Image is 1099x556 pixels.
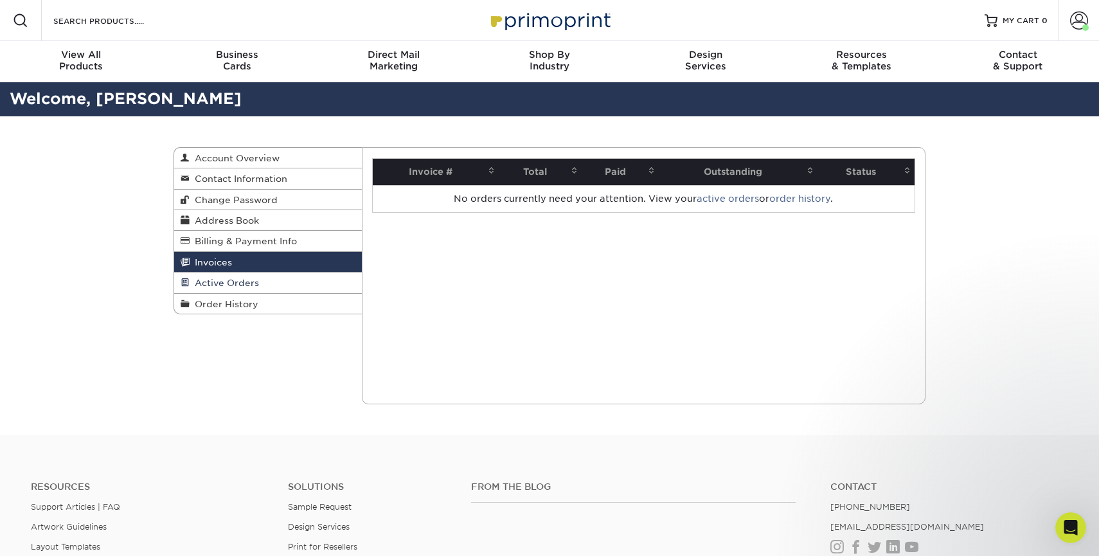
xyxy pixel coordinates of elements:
[582,159,659,185] th: Paid
[174,231,362,251] a: Billing & Payment Info
[485,6,614,34] img: Primoprint
[783,41,940,82] a: Resources& Templates
[373,159,499,185] th: Invoice #
[627,49,783,60] span: Design
[940,49,1096,60] span: Contact
[159,49,316,60] span: Business
[830,522,984,532] a: [EMAIL_ADDRESS][DOMAIN_NAME]
[472,49,628,60] span: Shop By
[818,159,915,185] th: Status
[174,273,362,293] a: Active Orders
[769,193,830,204] a: order history
[1055,512,1086,543] iframe: Intercom live chat
[288,481,452,492] h4: Solutions
[190,195,278,205] span: Change Password
[190,257,232,267] span: Invoices
[3,49,159,72] div: Products
[783,49,940,60] span: Resources
[174,168,362,189] a: Contact Information
[316,49,472,60] span: Direct Mail
[316,41,472,82] a: Direct MailMarketing
[288,522,350,532] a: Design Services
[190,215,259,226] span: Address Book
[288,502,352,512] a: Sample Request
[190,153,280,163] span: Account Overview
[288,542,357,552] a: Print for Resellers
[174,190,362,210] a: Change Password
[1003,15,1039,26] span: MY CART
[373,185,915,212] td: No orders currently need your attention. View your or .
[174,210,362,231] a: Address Book
[159,41,316,82] a: BusinessCards
[190,236,297,246] span: Billing & Payment Info
[31,502,120,512] a: Support Articles | FAQ
[3,41,159,82] a: View AllProducts
[940,41,1096,82] a: Contact& Support
[499,159,582,185] th: Total
[471,481,796,492] h4: From the Blog
[174,148,362,168] a: Account Overview
[190,278,259,288] span: Active Orders
[159,49,316,72] div: Cards
[52,13,177,28] input: SEARCH PRODUCTS.....
[472,41,628,82] a: Shop ByIndustry
[830,481,1068,492] a: Contact
[940,49,1096,72] div: & Support
[31,481,269,492] h4: Resources
[783,49,940,72] div: & Templates
[1042,16,1048,25] span: 0
[659,159,818,185] th: Outstanding
[627,41,783,82] a: DesignServices
[316,49,472,72] div: Marketing
[472,49,628,72] div: Industry
[174,294,362,314] a: Order History
[174,252,362,273] a: Invoices
[190,299,258,309] span: Order History
[627,49,783,72] div: Services
[190,174,287,184] span: Contact Information
[3,49,159,60] span: View All
[830,502,910,512] a: [PHONE_NUMBER]
[3,517,109,552] iframe: Google Customer Reviews
[697,193,759,204] a: active orders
